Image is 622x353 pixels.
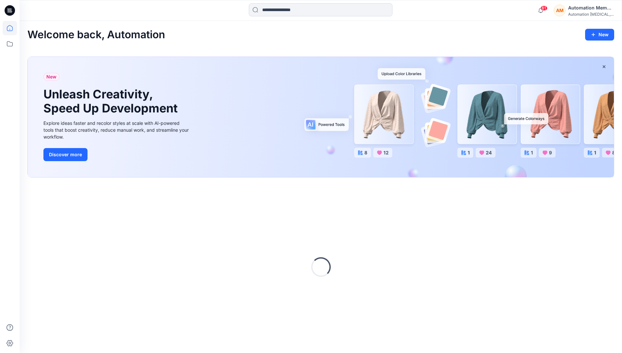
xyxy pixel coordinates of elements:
button: Discover more [43,148,88,161]
a: Discover more [43,148,190,161]
h2: Welcome back, Automation [27,29,165,41]
span: 61 [540,6,548,11]
div: AM [554,5,566,16]
div: Explore ideas faster and recolor styles at scale with AI-powered tools that boost creativity, red... [43,120,190,140]
h1: Unleash Creativity, Speed Up Development [43,87,181,115]
div: Automation Member [568,4,614,12]
span: New [46,73,56,81]
div: Automation [MEDICAL_DATA]... [568,12,614,17]
button: New [585,29,614,41]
